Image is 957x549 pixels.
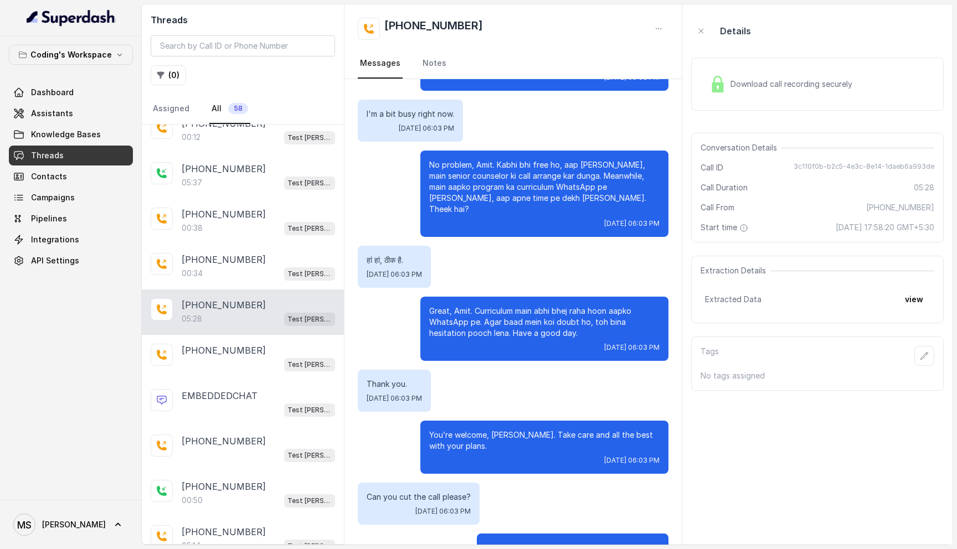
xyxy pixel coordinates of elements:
a: Assigned [151,94,192,124]
p: No tags assigned [701,370,934,381]
p: [PHONE_NUMBER] [182,344,266,357]
p: Test [PERSON_NAME] [287,405,332,416]
span: Assistants [31,108,73,119]
span: [DATE] 06:03 PM [415,507,471,516]
nav: Tabs [358,49,668,79]
a: Threads [9,146,133,165]
nav: Tabs [151,94,335,124]
p: Test [PERSON_NAME] [287,178,332,189]
p: 00:34 [182,268,203,279]
span: Download call recording securely [730,79,857,90]
img: Lock Icon [709,76,726,92]
span: 3c110f0b-b2c5-4e3c-8e14-1daeb6a993de [794,162,934,173]
span: Extracted Data [705,294,762,305]
a: Messages [358,49,403,79]
span: Conversation Details [701,142,781,153]
p: [PHONE_NUMBER] [182,298,266,312]
span: Call ID [701,162,723,173]
span: 58 [228,103,248,114]
p: Test [PERSON_NAME] [287,314,332,325]
p: No problem, Amit. Kabhi bhi free ho, aap [PERSON_NAME], main senior counselor ki call arrange kar... [429,159,660,215]
p: [PHONE_NUMBER] [182,162,266,175]
span: Contacts [31,171,67,182]
p: 05:28 [182,313,202,324]
p: हां हां, ठीक है. [367,255,422,266]
a: All58 [209,94,250,124]
span: [DATE] 06:03 PM [367,394,422,403]
p: Details [720,24,751,38]
span: API Settings [31,255,79,266]
span: [DATE] 06:03 PM [399,124,454,133]
p: Great, Amit. Curriculum main abhi bhej raha hoon aapko WhatsApp pe. Agar baad mein koi doubt ho, ... [429,305,660,339]
text: MS [17,519,32,531]
p: Can you cut the call please? [367,491,471,503]
span: Threads [31,150,64,161]
span: [DATE] 17:58:20 GMT+5:30 [836,222,934,233]
h2: [PHONE_NUMBER] [384,18,483,40]
span: [DATE] 06:03 PM [604,219,660,228]
p: Test [PERSON_NAME] [287,223,332,234]
span: [PERSON_NAME] [42,519,106,530]
p: [PHONE_NUMBER] [182,480,266,493]
p: 00:38 [182,222,203,234]
span: [PHONE_NUMBER] [866,202,934,213]
a: Dashboard [9,82,133,102]
span: 05:28 [914,182,934,193]
span: Campaigns [31,192,75,203]
button: Coding's Workspace [9,45,133,65]
a: Pipelines [9,209,133,229]
p: Test [PERSON_NAME] [287,132,332,143]
p: 00:50 [182,495,203,506]
a: Knowledge Bases [9,125,133,144]
img: light.svg [27,9,116,27]
p: Coding's Workspace [30,48,112,61]
span: [DATE] 06:03 PM [604,456,660,465]
span: Dashboard [31,87,74,98]
span: Start time [701,222,750,233]
p: Thank you. [367,379,422,390]
p: [PHONE_NUMBER] [182,253,266,266]
a: [PERSON_NAME] [9,509,133,540]
a: Contacts [9,167,133,187]
span: [DATE] 06:03 PM [604,343,660,352]
span: Integrations [31,234,79,245]
a: API Settings [9,251,133,271]
p: Test [PERSON_NAME] [287,450,332,461]
span: [DATE] 06:03 PM [367,270,422,279]
p: EMBEDDEDCHAT [182,389,258,402]
a: Campaigns [9,188,133,208]
span: Call Duration [701,182,748,193]
p: You’re welcome, [PERSON_NAME]. Take care and all the best with your plans. [429,429,660,452]
button: view [898,289,930,309]
span: Knowledge Bases [31,129,101,140]
p: 05:37 [182,177,202,188]
p: Test [PERSON_NAME] [287,495,332,506]
p: [PHONE_NUMBER] [182,434,266,448]
span: Pipelines [31,213,67,224]
h2: Threads [151,13,335,27]
button: (0) [151,65,186,85]
p: I'm a bit busy right now. [367,108,454,120]
input: Search by Call ID or Phone Number [151,35,335,56]
p: [PHONE_NUMBER] [182,208,266,221]
a: Assistants [9,103,133,123]
p: Test [PERSON_NAME] [287,359,332,370]
span: Call From [701,202,734,213]
p: 00:12 [182,132,200,143]
p: Tags [701,346,719,366]
p: Test [PERSON_NAME] [287,268,332,279]
a: Notes [420,49,449,79]
a: Integrations [9,230,133,250]
span: Extraction Details [701,265,770,276]
p: [PHONE_NUMBER] [182,525,266,538]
